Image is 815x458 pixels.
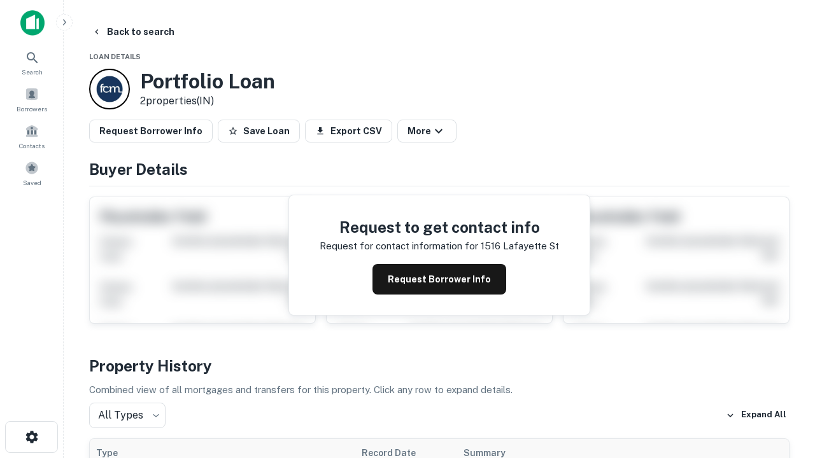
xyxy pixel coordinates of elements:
h4: Request to get contact info [320,216,559,239]
a: Search [4,45,60,80]
a: Contacts [4,119,60,153]
button: Expand All [723,406,790,425]
a: Saved [4,156,60,190]
button: Request Borrower Info [372,264,506,295]
h3: Portfolio Loan [140,69,275,94]
img: capitalize-icon.png [20,10,45,36]
span: Search [22,67,43,77]
a: Borrowers [4,82,60,116]
h4: Property History [89,354,790,377]
span: Borrowers [17,104,47,114]
h4: Buyer Details [89,158,790,181]
p: Combined view of all mortgages and transfers for this property. Click any row to expand details. [89,382,790,398]
p: 2 properties (IN) [140,94,275,109]
button: Save Loan [218,120,300,142]
button: Request Borrower Info [89,120,213,142]
button: Export CSV [305,120,392,142]
div: All Types [89,403,166,428]
span: Saved [23,177,41,188]
iframe: Chat Widget [751,316,815,377]
button: Back to search [87,20,180,43]
button: More [397,120,457,142]
p: Request for contact information for [320,239,478,254]
span: Contacts [19,141,45,151]
span: Loan Details [89,53,141,60]
p: 1516 lafayette st [481,239,559,254]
